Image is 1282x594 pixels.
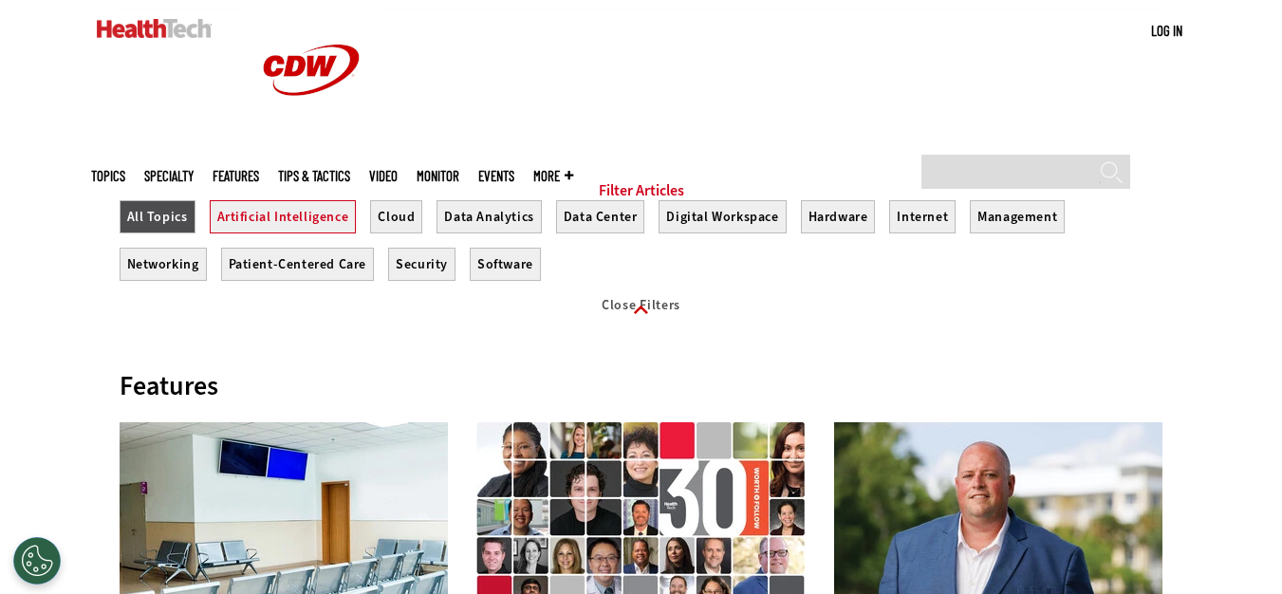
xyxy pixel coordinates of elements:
[221,248,375,281] button: Patient-Centered Care
[599,181,684,200] a: Filter Articles
[144,169,194,183] span: Specialty
[91,169,125,183] span: Topics
[120,369,1163,402] div: Features
[478,169,514,183] a: Events
[437,200,541,233] button: Data Analytics
[659,200,786,233] button: Digital Workspace
[1151,21,1182,41] div: User menu
[120,248,207,281] button: Networking
[533,169,573,183] span: More
[370,200,422,233] button: Cloud
[889,200,956,233] button: Internet
[210,200,357,233] button: Artificial Intelligence
[417,169,459,183] a: MonITor
[13,537,61,585] button: Open Preferences
[1151,22,1182,39] a: Log in
[278,169,350,183] a: Tips & Tactics
[801,200,876,233] button: Hardware
[13,537,61,585] div: Cookies Settings
[240,125,382,145] a: CDW
[120,200,195,233] button: All Topics
[97,19,212,38] img: Home
[970,200,1065,233] button: Management
[556,200,645,233] button: Data Center
[602,298,680,341] a: Close Filters
[369,169,398,183] a: Video
[213,169,259,183] a: Features
[470,248,541,281] button: Software
[388,248,455,281] button: Security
